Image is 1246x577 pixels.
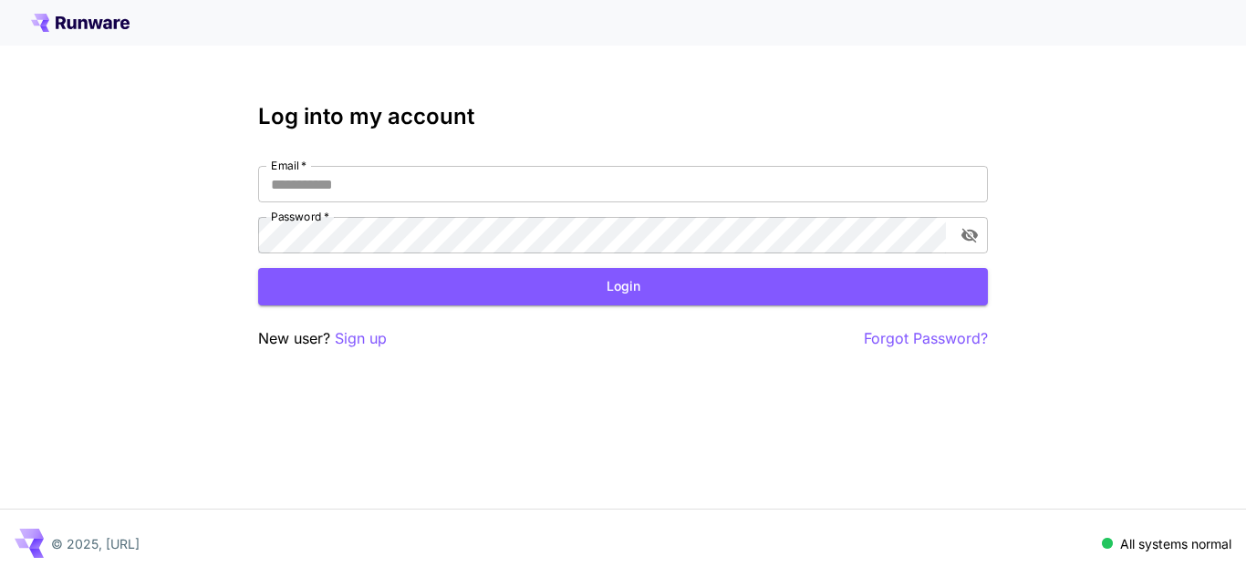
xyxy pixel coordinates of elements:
h3: Log into my account [258,104,988,129]
button: Login [258,268,988,305]
p: New user? [258,327,387,350]
p: All systems normal [1120,534,1231,553]
label: Password [271,209,329,224]
button: Forgot Password? [864,327,988,350]
button: toggle password visibility [953,219,986,252]
label: Email [271,158,306,173]
p: © 2025, [URL] [51,534,140,553]
button: Sign up [335,327,387,350]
